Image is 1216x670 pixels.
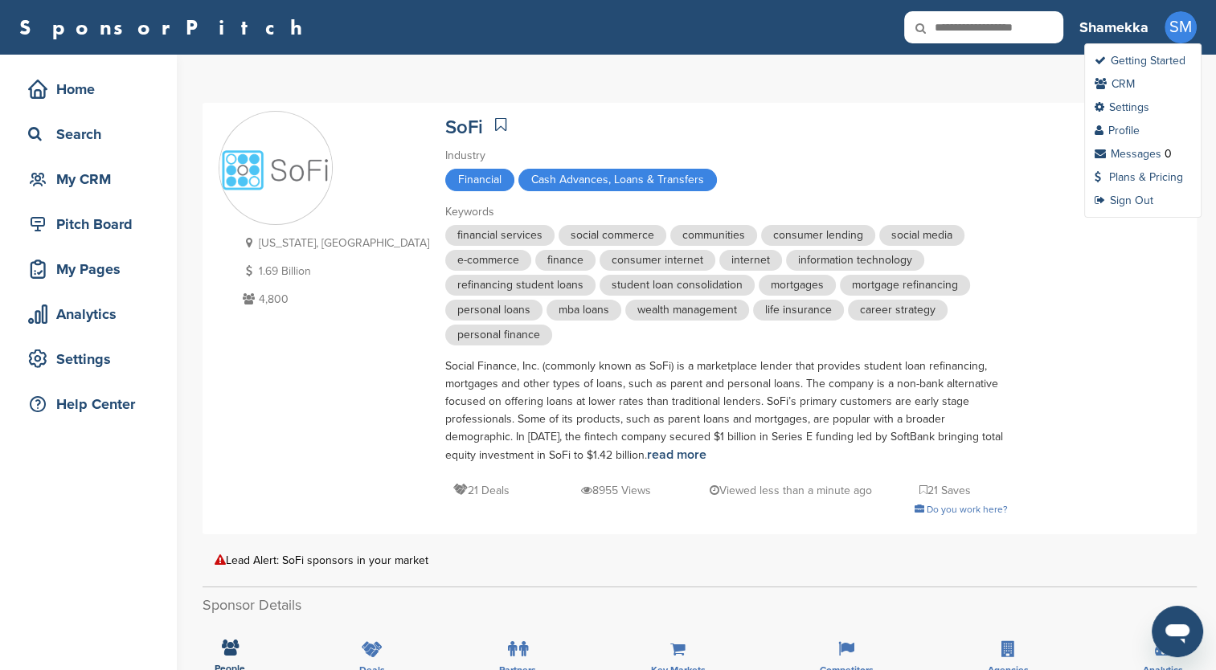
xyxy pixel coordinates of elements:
[915,504,1008,515] a: Do you work here?
[239,289,429,309] p: 4,800
[24,165,161,194] div: My CRM
[1095,124,1140,137] a: Profile
[761,225,875,246] span: consumer lending
[445,300,542,321] span: personal loans
[1165,147,1172,161] div: 0
[840,275,970,296] span: mortgage refinancing
[719,250,782,271] span: internet
[16,296,161,333] a: Analytics
[1095,194,1153,207] a: Sign Out
[24,120,161,149] div: Search
[445,275,596,296] span: refinancing student loans
[24,75,161,104] div: Home
[1165,11,1197,43] span: SM
[535,250,596,271] span: finance
[24,255,161,284] div: My Pages
[1095,100,1149,114] a: Settings
[670,225,757,246] span: communities
[1095,170,1183,184] a: Plans & Pricing
[647,447,706,463] a: read more
[786,250,924,271] span: information technology
[559,225,666,246] span: social commerce
[600,250,715,271] span: consumer internet
[24,300,161,329] div: Analytics
[24,345,161,374] div: Settings
[445,116,483,139] a: SoFi
[759,275,836,296] span: mortgages
[445,225,555,246] span: financial services
[753,300,844,321] span: life insurance
[16,206,161,243] a: Pitch Board
[710,480,872,500] p: Viewed less than a minute ago
[16,116,161,153] a: Search
[239,233,429,253] p: [US_STATE], [GEOGRAPHIC_DATA]
[879,225,964,246] span: social media
[919,480,971,500] p: 21 Saves
[518,169,717,191] span: Cash Advances, Loans & Transfers
[1095,54,1185,67] a: Getting Started
[445,169,514,191] span: Financial
[453,480,510,500] p: 21 Deals
[927,504,1008,515] span: Do you work here?
[445,357,1008,464] div: Social Finance, Inc. (commonly known as SoFi) is a marketplace lender that provides student loan ...
[625,300,749,321] span: wealth management
[16,386,161,423] a: Help Center
[445,325,552,345] span: personal finance
[16,71,161,108] a: Home
[16,341,161,378] a: Settings
[16,251,161,288] a: My Pages
[445,203,1008,221] div: Keywords
[547,300,621,321] span: mba loans
[1095,147,1161,161] a: Messages
[24,210,161,239] div: Pitch Board
[848,300,948,321] span: career strategy
[16,161,161,198] a: My CRM
[1095,77,1135,91] a: CRM
[203,594,1197,616] h2: Sponsor Details
[1079,16,1148,39] h3: Shamekka
[1079,10,1148,45] a: Shamekka
[24,390,161,419] div: Help Center
[219,145,332,192] img: Sponsorpitch & SoFi
[445,147,1008,165] div: Industry
[581,480,651,500] p: 8955 Views
[445,250,531,271] span: e-commerce
[19,17,313,38] a: SponsorPitch
[600,275,755,296] span: student loan consolidation
[1152,606,1203,657] iframe: Button to launch messaging window
[215,554,1185,566] div: Lead Alert: SoFi sponsors in your market
[239,261,429,281] p: 1.69 Billion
